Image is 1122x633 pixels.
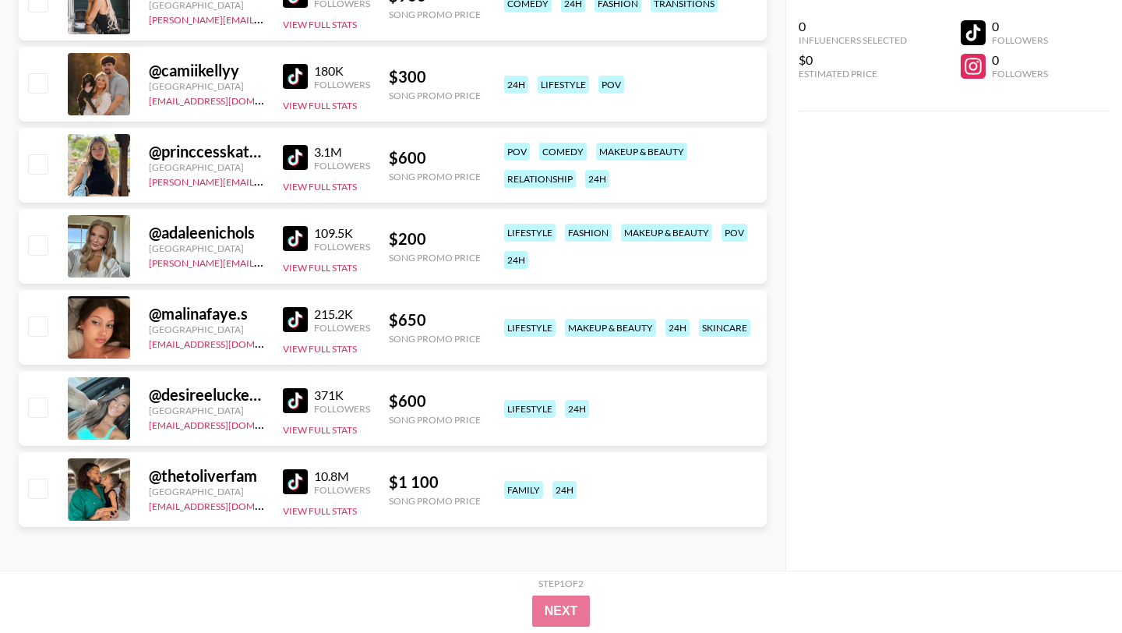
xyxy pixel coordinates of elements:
[149,173,453,188] a: [PERSON_NAME][EMAIL_ADDRESS][PERSON_NAME][DOMAIN_NAME]
[283,424,357,436] button: View Full Stats
[504,481,543,499] div: family
[283,226,308,251] img: TikTok
[992,68,1048,80] div: Followers
[149,223,264,242] div: @ adaleenichols
[389,9,481,20] div: Song Promo Price
[389,252,481,263] div: Song Promo Price
[283,145,308,170] img: TikTok
[389,67,481,87] div: $ 300
[149,466,264,486] div: @ thetoliverfam
[283,19,357,30] button: View Full Stats
[552,481,577,499] div: 24h
[149,335,305,350] a: [EMAIL_ADDRESS][DOMAIN_NAME]
[389,472,481,492] div: $ 1 100
[389,90,481,101] div: Song Promo Price
[149,405,264,416] div: [GEOGRAPHIC_DATA]
[314,241,370,253] div: Followers
[504,143,530,161] div: pov
[799,68,907,80] div: Estimated Price
[504,224,556,242] div: lifestyle
[314,160,370,172] div: Followers
[389,414,481,426] div: Song Promo Price
[565,224,612,242] div: fashion
[314,63,370,79] div: 180K
[149,92,305,107] a: [EMAIL_ADDRESS][DOMAIN_NAME]
[621,224,712,242] div: makeup & beauty
[799,19,907,34] div: 0
[283,307,308,332] img: TikTok
[314,484,370,496] div: Followers
[665,319,690,337] div: 24h
[149,486,264,497] div: [GEOGRAPHIC_DATA]
[504,170,576,188] div: relationship
[565,319,656,337] div: makeup & beauty
[389,391,481,411] div: $ 600
[314,469,370,484] div: 10.8M
[314,144,370,160] div: 3.1M
[149,142,264,161] div: @ princcesskatiee
[598,76,624,94] div: pov
[389,310,481,330] div: $ 650
[504,76,528,94] div: 24h
[314,387,370,403] div: 371K
[799,52,907,68] div: $0
[538,76,589,94] div: lifestyle
[504,251,528,269] div: 24h
[389,229,481,249] div: $ 200
[992,34,1048,46] div: Followers
[596,143,687,161] div: makeup & beauty
[585,170,609,188] div: 24h
[722,224,747,242] div: pov
[314,322,370,334] div: Followers
[699,319,750,337] div: skincare
[283,262,357,274] button: View Full Stats
[149,304,264,324] div: @ malinafaye.s
[283,469,308,494] img: TikTok
[283,100,357,111] button: View Full Stats
[283,181,357,193] button: View Full Stats
[149,416,305,431] a: [EMAIL_ADDRESS][DOMAIN_NAME]
[283,388,308,413] img: TikTok
[532,596,591,627] button: Next
[539,143,587,161] div: comedy
[283,64,308,89] img: TikTok
[149,11,379,26] a: [PERSON_NAME][EMAIL_ADDRESS][DOMAIN_NAME]
[389,333,481,345] div: Song Promo Price
[314,79,370,90] div: Followers
[992,19,1048,34] div: 0
[149,324,264,335] div: [GEOGRAPHIC_DATA]
[992,52,1048,68] div: 0
[389,495,481,507] div: Song Promo Price
[389,148,481,168] div: $ 600
[149,254,379,269] a: [PERSON_NAME][EMAIL_ADDRESS][DOMAIN_NAME]
[149,161,264,173] div: [GEOGRAPHIC_DATA]
[314,403,370,415] div: Followers
[283,505,357,517] button: View Full Stats
[504,319,556,337] div: lifestyle
[149,385,264,405] div: @ desireeluckey0
[149,80,264,92] div: [GEOGRAPHIC_DATA]
[538,578,584,589] div: Step 1 of 2
[799,34,907,46] div: Influencers Selected
[504,400,556,418] div: lifestyle
[314,306,370,322] div: 215.2K
[283,343,357,355] button: View Full Stats
[149,61,264,80] div: @ camiikellyy
[565,400,589,418] div: 24h
[149,242,264,254] div: [GEOGRAPHIC_DATA]
[149,497,305,512] a: [EMAIL_ADDRESS][DOMAIN_NAME]
[314,225,370,241] div: 109.5K
[1044,555,1103,614] iframe: Drift Widget Chat Controller
[389,171,481,182] div: Song Promo Price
